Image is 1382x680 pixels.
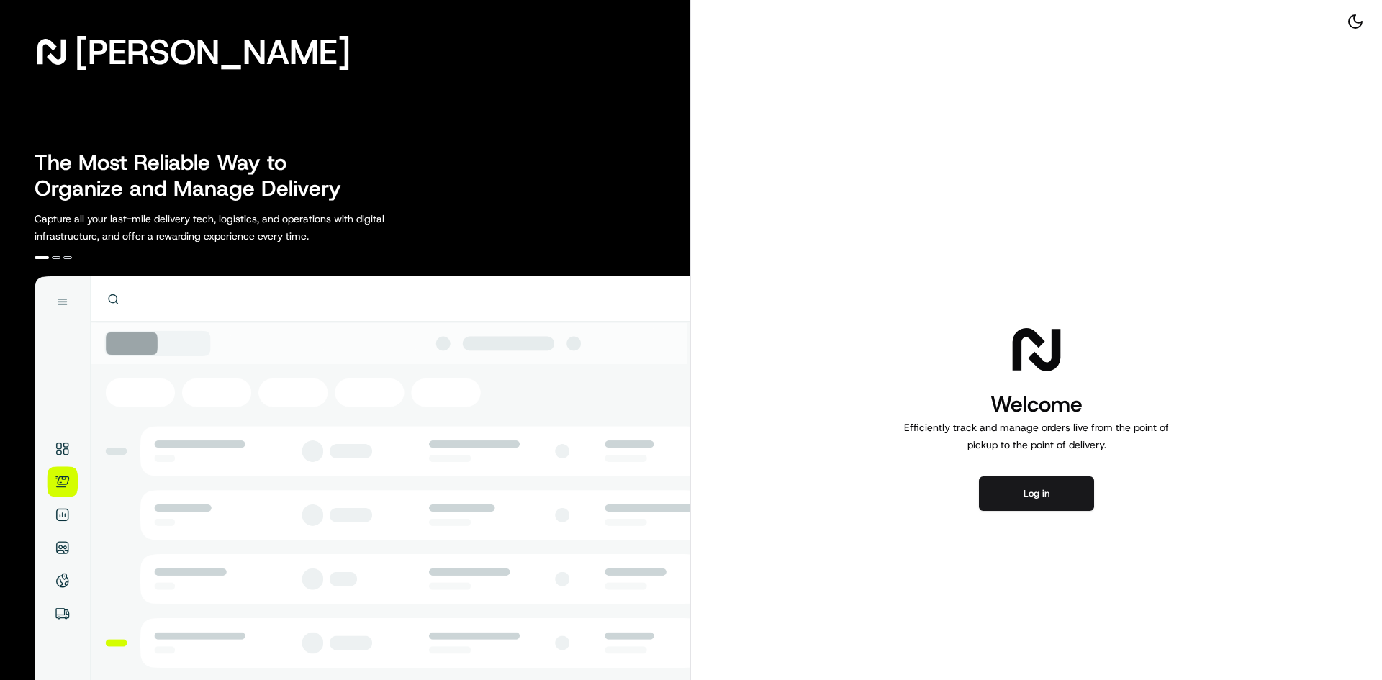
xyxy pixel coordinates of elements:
[75,37,351,66] span: [PERSON_NAME]
[898,419,1175,453] p: Efficiently track and manage orders live from the point of pickup to the point of delivery.
[979,476,1094,511] button: Log in
[35,150,357,201] h2: The Most Reliable Way to Organize and Manage Delivery
[35,210,449,245] p: Capture all your last-mile delivery tech, logistics, and operations with digital infrastructure, ...
[898,390,1175,419] h1: Welcome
